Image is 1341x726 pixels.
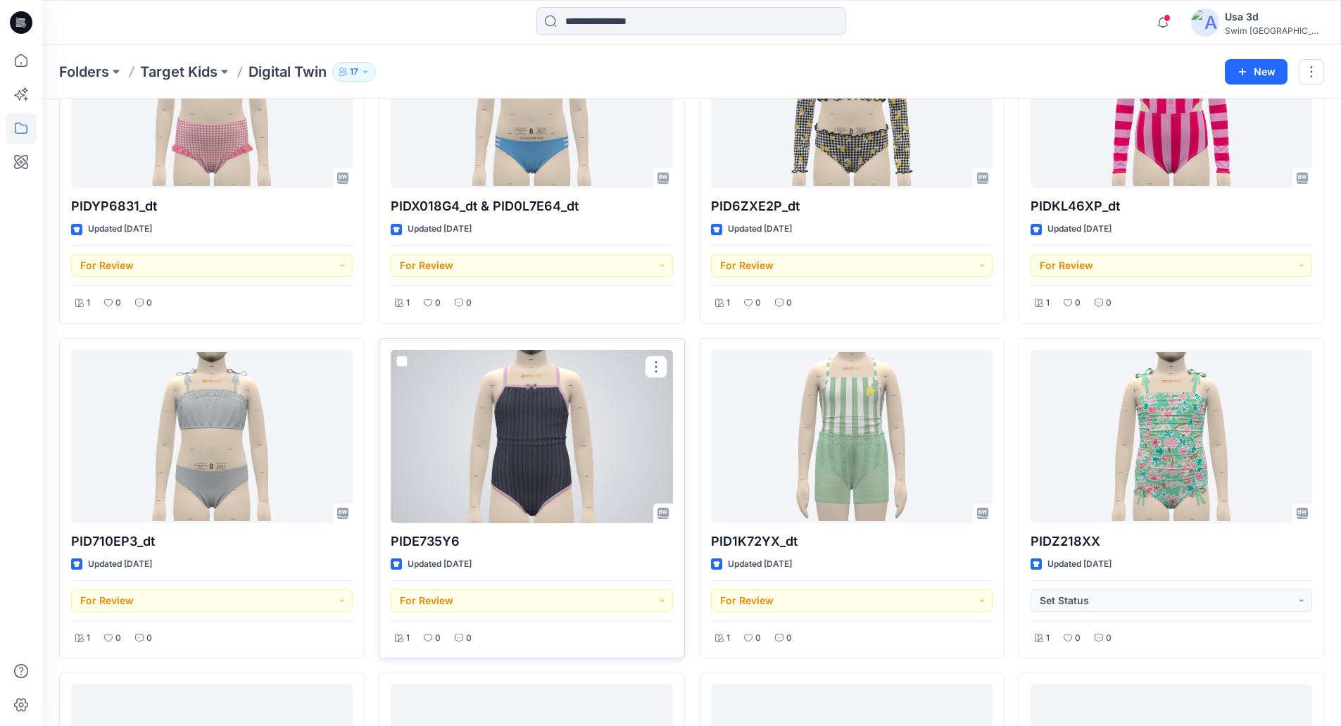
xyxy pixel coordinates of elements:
p: PIDX018G4_dt & PID0L7E64_dt [391,196,672,216]
p: 0 [755,296,761,311]
p: 1 [726,631,730,646]
p: Updated [DATE] [88,222,152,237]
p: Digital Twin [248,62,327,82]
p: PIDYP6831_dt [71,196,353,216]
p: 0 [1075,296,1081,311]
p: PIDZ218XX [1031,532,1312,551]
p: 0 [146,631,152,646]
p: 0 [466,631,472,646]
a: PID710EP3_dt [71,350,353,524]
p: Updated [DATE] [1047,222,1112,237]
div: Swim [GEOGRAPHIC_DATA] [1225,25,1323,36]
img: avatar [1191,8,1219,37]
p: Updated [DATE] [728,557,792,572]
p: 1 [1046,296,1050,311]
a: PID1K72YX_dt [711,350,993,524]
a: PIDKL46XP_dt [1031,15,1312,189]
p: 0 [755,631,761,646]
button: 17 [332,62,376,82]
p: 0 [435,631,441,646]
a: Target Kids [140,62,218,82]
p: 0 [115,296,121,311]
p: PIDE735Y6 [391,532,672,551]
p: 1 [87,631,90,646]
p: Updated [DATE] [88,557,152,572]
p: 0 [146,296,152,311]
a: PIDE735Y6 [391,350,672,524]
a: PIDX018G4_dt & PID0L7E64_dt [391,15,672,189]
p: PID710EP3_dt [71,532,353,551]
a: Folders [59,62,109,82]
p: 1 [406,296,410,311]
p: 0 [115,631,121,646]
p: 1 [406,631,410,646]
p: 1 [87,296,90,311]
p: 0 [1106,296,1112,311]
p: Updated [DATE] [1047,557,1112,572]
a: PIDZ218XX [1031,350,1312,524]
p: 17 [350,64,358,80]
button: New [1225,59,1288,85]
p: Updated [DATE] [408,557,472,572]
p: 0 [1106,631,1112,646]
p: 0 [1075,631,1081,646]
p: PID6ZXE2P_dt [711,196,993,216]
p: 0 [786,631,792,646]
p: 0 [435,296,441,311]
p: 1 [726,296,730,311]
p: PID1K72YX_dt [711,532,993,551]
div: Usa 3d [1225,8,1323,25]
p: 0 [786,296,792,311]
a: PIDYP6831_dt [71,15,353,189]
p: 0 [466,296,472,311]
p: Updated [DATE] [728,222,792,237]
a: PID6ZXE2P_dt [711,15,993,189]
p: Updated [DATE] [408,222,472,237]
p: 1 [1046,631,1050,646]
p: PIDKL46XP_dt [1031,196,1312,216]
